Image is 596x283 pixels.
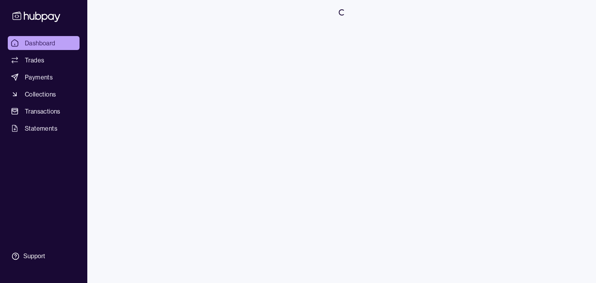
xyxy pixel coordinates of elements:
[8,87,80,101] a: Collections
[8,104,80,118] a: Transactions
[25,72,53,82] span: Payments
[8,70,80,84] a: Payments
[25,107,61,116] span: Transactions
[25,55,44,65] span: Trades
[8,248,80,264] a: Support
[25,90,56,99] span: Collections
[8,121,80,135] a: Statements
[8,36,80,50] a: Dashboard
[8,53,80,67] a: Trades
[23,252,45,261] div: Support
[25,38,55,48] span: Dashboard
[25,124,57,133] span: Statements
